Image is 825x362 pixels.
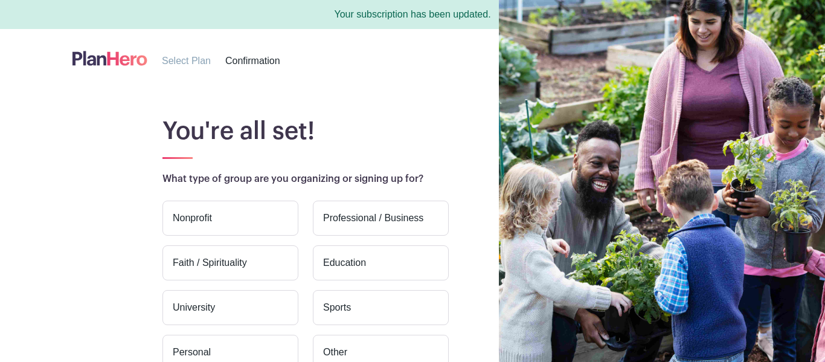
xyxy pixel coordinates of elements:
[162,245,298,280] label: Faith / Spirituality
[225,56,280,66] span: Confirmation
[313,290,449,325] label: Sports
[162,201,298,236] label: Nonprofit
[162,290,298,325] label: University
[162,56,211,66] span: Select Plan
[162,117,735,146] h1: You're all set!
[313,245,449,280] label: Education
[162,172,735,186] p: What type of group are you organizing or signing up for?
[313,201,449,236] label: Professional / Business
[72,48,147,68] img: logo-507f7623f17ff9eddc593b1ce0a138ce2505c220e1c5a4e2b4648c50719b7d32.svg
